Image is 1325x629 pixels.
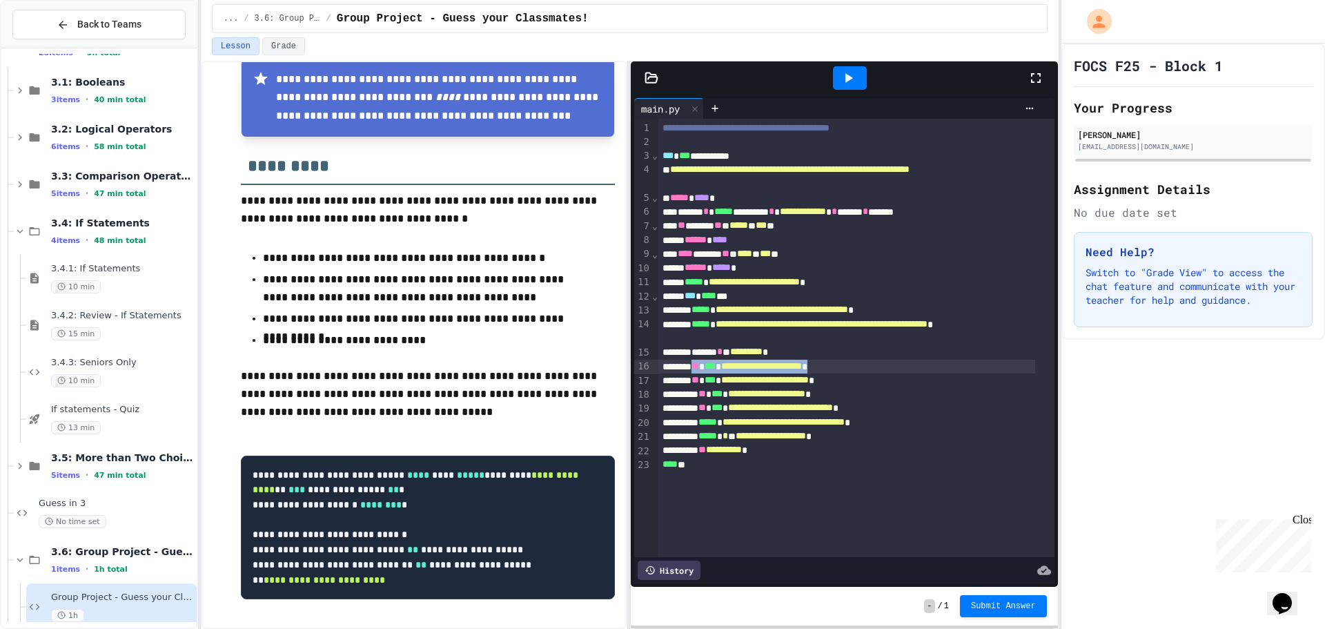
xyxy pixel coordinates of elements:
[651,249,658,260] span: Fold line
[51,217,194,229] span: 3.4: If Statements
[39,498,194,510] span: Guess in 3
[1210,514,1311,572] iframe: chat widget
[634,346,651,360] div: 15
[51,327,101,340] span: 15 min
[634,374,651,388] div: 17
[51,189,80,198] span: 5 items
[634,135,651,149] div: 2
[1074,180,1313,199] h2: Assignment Details
[1074,56,1223,75] h1: FOCS F25 - Block 1
[651,291,658,302] span: Fold line
[634,149,651,163] div: 3
[634,191,651,205] div: 5
[94,95,146,104] span: 40 min total
[634,101,687,116] div: main.py
[86,94,88,105] span: •
[1078,128,1308,141] div: [PERSON_NAME]
[651,220,658,231] span: Fold line
[1074,204,1313,221] div: No due date set
[51,471,80,480] span: 5 items
[634,163,651,191] div: 4
[944,601,949,612] span: 1
[51,95,80,104] span: 3 items
[86,470,88,481] span: •
[51,404,194,416] span: If statements - Quiz
[51,236,80,245] span: 4 items
[77,17,141,32] span: Back to Teams
[651,150,658,161] span: Fold line
[12,10,186,39] button: Back to Teams
[51,263,194,275] span: 3.4.1: If Statements
[938,601,943,612] span: /
[224,13,239,24] span: ...
[94,142,146,151] span: 58 min total
[634,220,651,233] div: 7
[86,563,88,574] span: •
[94,471,146,480] span: 47 min total
[634,275,651,289] div: 11
[337,10,589,27] span: Group Project - Guess your Classmates!
[51,357,194,369] span: 3.4.3: Seniors Only
[51,170,194,182] span: 3.3: Comparison Operators
[1078,142,1308,152] div: [EMAIL_ADDRESS][DOMAIN_NAME]
[634,98,704,119] div: main.py
[86,141,88,152] span: •
[212,37,259,55] button: Lesson
[51,280,101,293] span: 10 min
[94,189,146,198] span: 47 min total
[51,452,194,464] span: 3.5: More than Two Choices
[924,599,934,613] span: -
[634,360,651,374] div: 16
[634,205,651,219] div: 6
[51,565,80,574] span: 1 items
[634,247,651,261] div: 9
[51,310,194,322] span: 3.4.2: Review - If Statements
[634,290,651,304] div: 12
[634,445,651,458] div: 22
[51,374,101,387] span: 10 min
[634,304,651,318] div: 13
[51,609,84,622] span: 1h
[634,233,651,247] div: 8
[634,262,651,275] div: 10
[960,595,1047,617] button: Submit Answer
[94,236,146,245] span: 48 min total
[634,458,651,472] div: 23
[244,13,248,24] span: /
[1267,574,1311,615] iframe: chat widget
[86,188,88,199] span: •
[634,402,651,416] div: 19
[255,13,321,24] span: 3.6: Group Project - Guess your Classmates!
[651,192,658,203] span: Fold line
[326,13,331,24] span: /
[1086,244,1301,260] h3: Need Help?
[86,235,88,246] span: •
[51,123,194,135] span: 3.2: Logical Operators
[51,421,101,434] span: 13 min
[51,142,80,151] span: 6 items
[39,515,106,528] span: No time set
[262,37,305,55] button: Grade
[51,545,194,558] span: 3.6: Group Project - Guess your Classmates!
[6,6,95,88] div: Chat with us now!Close
[634,318,651,346] div: 14
[634,416,651,430] div: 20
[634,122,651,135] div: 1
[634,388,651,402] div: 18
[51,76,194,88] span: 3.1: Booleans
[1074,98,1313,117] h2: Your Progress
[94,565,128,574] span: 1h total
[971,601,1036,612] span: Submit Answer
[634,430,651,444] div: 21
[1072,6,1115,37] div: My Account
[51,592,194,603] span: Group Project - Guess your Classmates!
[1086,266,1301,307] p: Switch to "Grade View" to access the chat feature and communicate with your teacher for help and ...
[638,561,700,580] div: History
